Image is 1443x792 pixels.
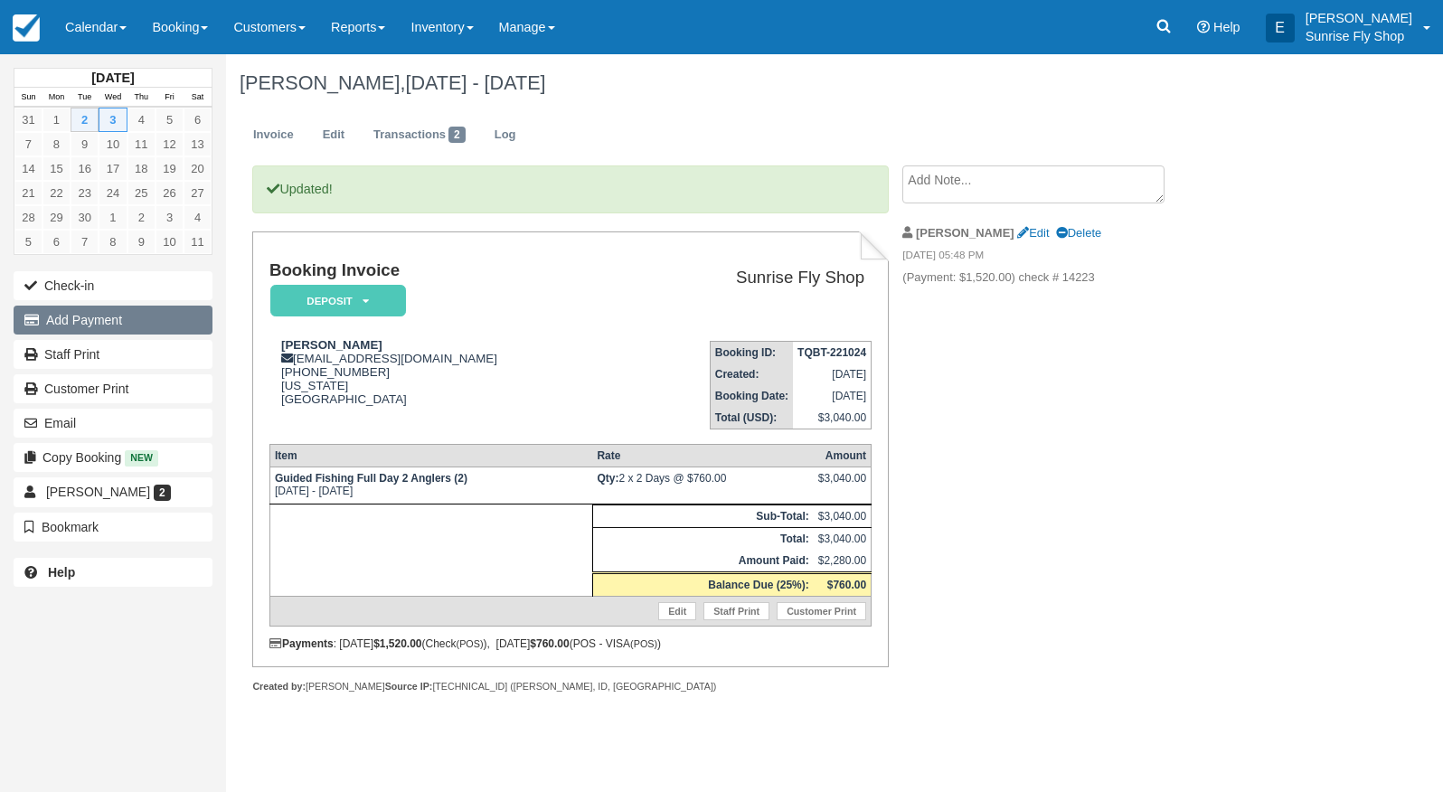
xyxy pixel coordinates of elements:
span: New [125,450,158,466]
a: 30 [71,205,99,230]
th: Amount [814,444,872,467]
th: Amount Paid: [592,550,813,573]
a: 9 [127,230,156,254]
a: Delete [1056,226,1101,240]
a: 5 [14,230,42,254]
a: 31 [14,108,42,132]
a: Staff Print [14,340,212,369]
a: 8 [99,230,127,254]
th: Wed [99,88,127,108]
th: Rate [592,444,813,467]
th: Item [269,444,592,467]
a: 3 [99,108,127,132]
a: 15 [42,156,71,181]
td: [DATE] [793,385,872,407]
a: 8 [42,132,71,156]
span: Help [1213,20,1240,34]
a: Edit [1017,226,1049,240]
a: Customer Print [777,602,866,620]
th: Total: [592,527,813,550]
a: Staff Print [703,602,769,620]
a: 11 [127,132,156,156]
a: 11 [184,230,212,254]
em: Deposit [270,285,406,316]
strong: TQBT-221024 [797,346,866,359]
th: Fri [156,88,184,108]
a: 4 [127,108,156,132]
th: Balance Due (25%): [592,572,813,596]
div: $3,040.00 [818,472,866,499]
td: [DATE] - [DATE] [269,467,592,504]
a: 22 [42,181,71,205]
button: Email [14,409,212,438]
a: 1 [42,108,71,132]
a: Help [14,558,212,587]
strong: Source IP: [385,681,433,692]
a: 23 [71,181,99,205]
td: $2,280.00 [814,550,872,573]
td: 2 x 2 Days @ $760.00 [592,467,813,504]
a: 10 [156,230,184,254]
p: [PERSON_NAME] [1306,9,1412,27]
a: 12 [156,132,184,156]
a: 7 [14,132,42,156]
th: Sub-Total: [592,504,813,527]
strong: $760.00 [530,637,569,650]
span: 2 [448,127,466,143]
div: : [DATE] (Check ), [DATE] (POS - VISA ) [269,637,872,650]
strong: Created by: [252,681,306,692]
div: [EMAIL_ADDRESS][DOMAIN_NAME] [PHONE_NUMBER] [US_STATE] [GEOGRAPHIC_DATA] [269,338,621,406]
a: 7 [71,230,99,254]
a: 5 [156,108,184,132]
p: Sunrise Fly Shop [1306,27,1412,45]
a: 16 [71,156,99,181]
a: 20 [184,156,212,181]
div: E [1266,14,1295,42]
a: Log [481,118,530,153]
small: (POS) [630,638,657,649]
button: Copy Booking New [14,443,212,472]
button: Add Payment [14,306,212,335]
a: [PERSON_NAME] 2 [14,477,212,506]
a: 27 [184,181,212,205]
a: 29 [42,205,71,230]
img: checkfront-main-nav-mini-logo.png [13,14,40,42]
a: 19 [156,156,184,181]
td: $3,040.00 [793,407,872,429]
button: Check-in [14,271,212,300]
a: 14 [14,156,42,181]
em: [DATE] 05:48 PM [902,248,1207,268]
a: 28 [14,205,42,230]
a: 9 [71,132,99,156]
p: (Payment: $1,520.00) check # 14223 [902,269,1207,287]
a: Edit [309,118,358,153]
td: $3,040.00 [814,504,872,527]
h1: Booking Invoice [269,261,621,280]
th: Booking ID: [710,341,793,363]
a: 6 [42,230,71,254]
th: Mon [42,88,71,108]
th: Created: [710,363,793,385]
p: Updated! [252,165,888,213]
span: 2 [154,485,171,501]
th: Thu [127,88,156,108]
strong: $1,520.00 [373,637,421,650]
th: Total (USD): [710,407,793,429]
h1: [PERSON_NAME], [240,72,1295,94]
strong: $760.00 [827,579,866,591]
a: 1 [99,205,127,230]
a: 10 [99,132,127,156]
a: Transactions2 [360,118,479,153]
a: 18 [127,156,156,181]
a: 25 [127,181,156,205]
th: Sat [184,88,212,108]
a: 24 [99,181,127,205]
a: 2 [71,108,99,132]
div: [PERSON_NAME] [TECHNICAL_ID] ([PERSON_NAME], ID, [GEOGRAPHIC_DATA]) [252,680,888,693]
a: 2 [127,205,156,230]
b: Help [48,565,75,580]
a: 3 [156,205,184,230]
span: [DATE] - [DATE] [405,71,545,94]
button: Bookmark [14,513,212,542]
th: Tue [71,88,99,108]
